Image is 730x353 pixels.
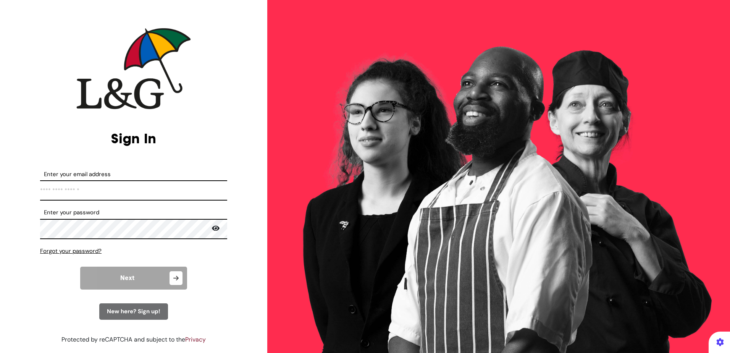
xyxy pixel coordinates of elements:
span: Next [120,275,134,281]
span: Forgot your password? [40,247,102,255]
h2: Sign In [40,130,227,147]
img: company logo [76,28,191,109]
span: New here? Sign up! [107,308,160,315]
label: Enter your password [40,208,227,217]
a: Terms of Service [124,345,170,353]
button: Next [80,267,187,290]
label: Enter your email address [40,170,227,179]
